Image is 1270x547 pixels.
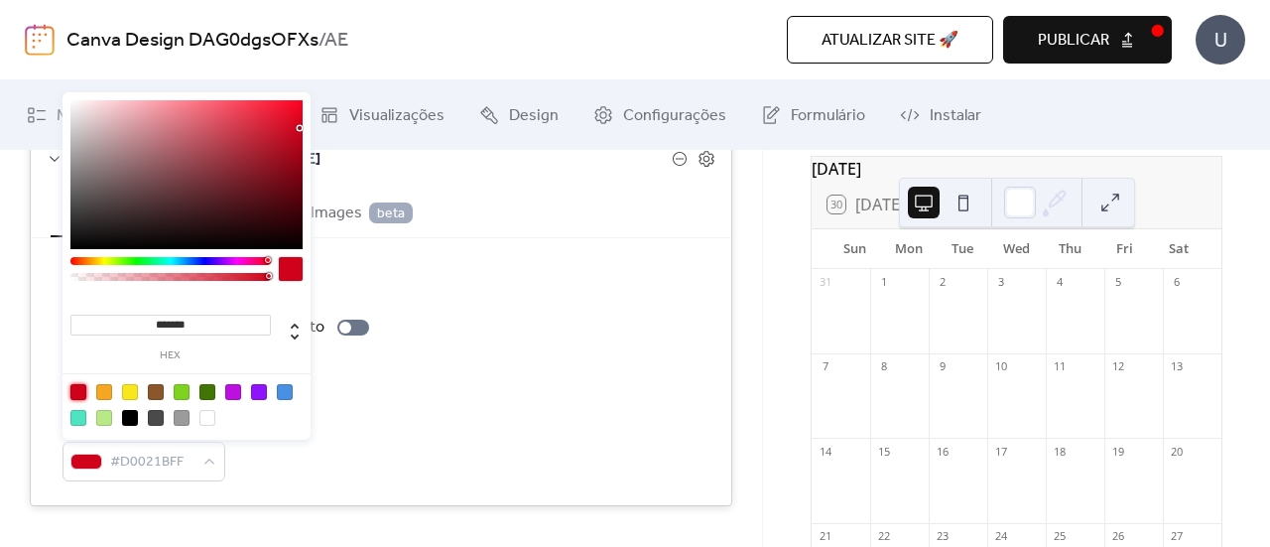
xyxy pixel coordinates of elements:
div: #50E3C2 [70,410,86,426]
div: 20 [1169,444,1184,459]
div: 23 [935,529,950,544]
div: Tue [936,229,989,269]
div: 3 [993,275,1008,290]
div: 18 [1052,444,1067,459]
div: 9 [935,359,950,374]
div: [DATE] [812,157,1221,181]
div: #417505 [199,384,215,400]
div: #000000 [122,410,138,426]
a: Instalar [885,88,996,142]
div: #B8E986 [96,410,112,426]
div: #4A4A4A [148,410,164,426]
label: hex [70,350,271,361]
div: #FFFFFF [199,410,215,426]
a: Formulário [746,88,880,142]
b: / [318,22,324,60]
div: 13 [1169,359,1184,374]
b: AE [324,22,348,60]
span: Images [311,202,413,225]
button: Images beta [295,187,429,235]
div: 16 [935,444,950,459]
div: 31 [818,275,832,290]
a: Visualizações [305,88,459,142]
div: #9013FE [251,384,267,400]
div: 25 [1052,529,1067,544]
div: Fri [1097,229,1151,269]
span: Configurações [623,104,726,128]
a: Meus Eventos [12,88,170,142]
div: 11 [1052,359,1067,374]
a: Configurações [578,88,741,142]
span: Instalar [930,104,981,128]
div: Sat [1152,229,1206,269]
div: 4 [1052,275,1067,290]
div: #9B9B9B [174,410,190,426]
div: 24 [993,529,1008,544]
div: 19 [1110,444,1125,459]
span: Formulário [791,104,865,128]
span: Publicar [1038,29,1109,53]
div: 26 [1110,529,1125,544]
a: Design [464,88,573,142]
span: beta [369,203,413,223]
img: logo [25,24,55,56]
div: 7 [818,359,832,374]
span: [EMAIL_ADDRESS][DOMAIN_NAME] [68,148,672,172]
div: #4A90E2 [277,384,293,400]
div: 15 [876,444,891,459]
div: #D0021B [70,384,86,400]
div: 21 [818,529,832,544]
div: Thu [1044,229,1097,269]
div: #BD10E0 [225,384,241,400]
div: U [1196,15,1245,65]
div: 2 [935,275,950,290]
button: Atualizar site 🚀 [787,16,993,64]
div: 12 [1110,359,1125,374]
div: #8B572A [148,384,164,400]
span: Atualizar site 🚀 [822,29,958,53]
div: #F8E71C [122,384,138,400]
div: #F5A623 [96,384,112,400]
div: 27 [1169,529,1184,544]
div: Mon [881,229,935,269]
div: #7ED321 [174,384,190,400]
span: Meus Eventos [57,104,155,128]
div: 17 [993,444,1008,459]
button: Configurações [51,187,186,237]
div: Sun [827,229,881,269]
a: Canva Design DAG0dgsOFXs [66,22,318,60]
span: Design [509,104,559,128]
div: 5 [1110,275,1125,290]
div: 10 [993,359,1008,374]
button: Publicar [1003,16,1172,64]
div: 14 [818,444,832,459]
div: 1 [876,275,891,290]
div: 6 [1169,275,1184,290]
div: Wed [989,229,1043,269]
div: 22 [876,529,891,544]
span: #D0021BFF [110,451,193,475]
div: 8 [876,359,891,374]
span: Visualizações [349,104,444,128]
